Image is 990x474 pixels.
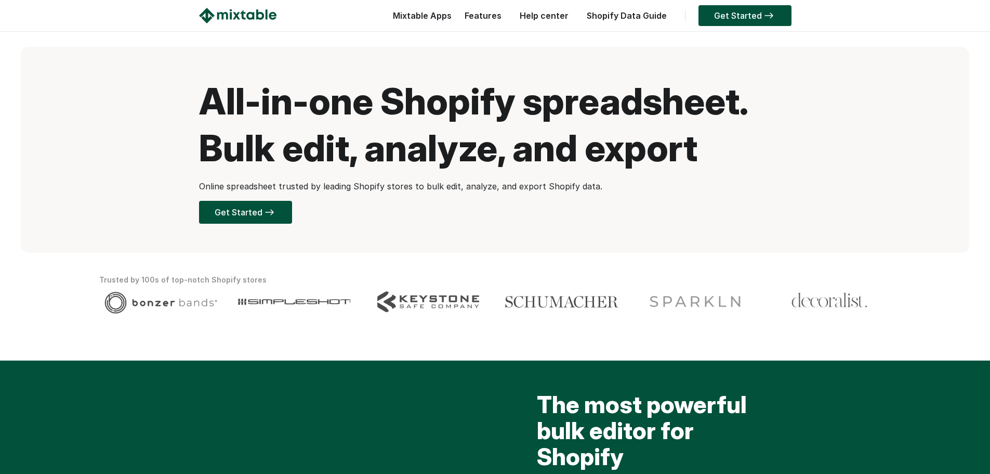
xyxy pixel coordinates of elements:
h1: All-in-one Shopify spreadsheet. Bulk edit, analyze, and export [199,78,791,172]
div: Trusted by 100s of top-notch Shopify stores [99,274,891,286]
img: Client logo [238,291,351,312]
a: Get Started [199,201,292,224]
p: Online spreadsheet trusted by leading Shopify stores to bulk edit, analyze, and export Shopify data. [199,180,791,193]
img: arrow-right.svg [262,209,276,215]
img: Client logo [791,291,868,310]
img: Client logo [104,291,217,314]
img: arrow-right.svg [762,12,776,19]
a: Get Started [698,5,791,26]
img: Client logo [645,291,746,312]
a: Features [459,10,507,21]
img: Client logo [377,291,479,312]
img: Client logo [505,291,618,312]
div: Mixtable Apps [388,8,452,29]
a: Shopify Data Guide [582,10,672,21]
a: Help center [514,10,574,21]
img: Mixtable logo [199,8,276,23]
